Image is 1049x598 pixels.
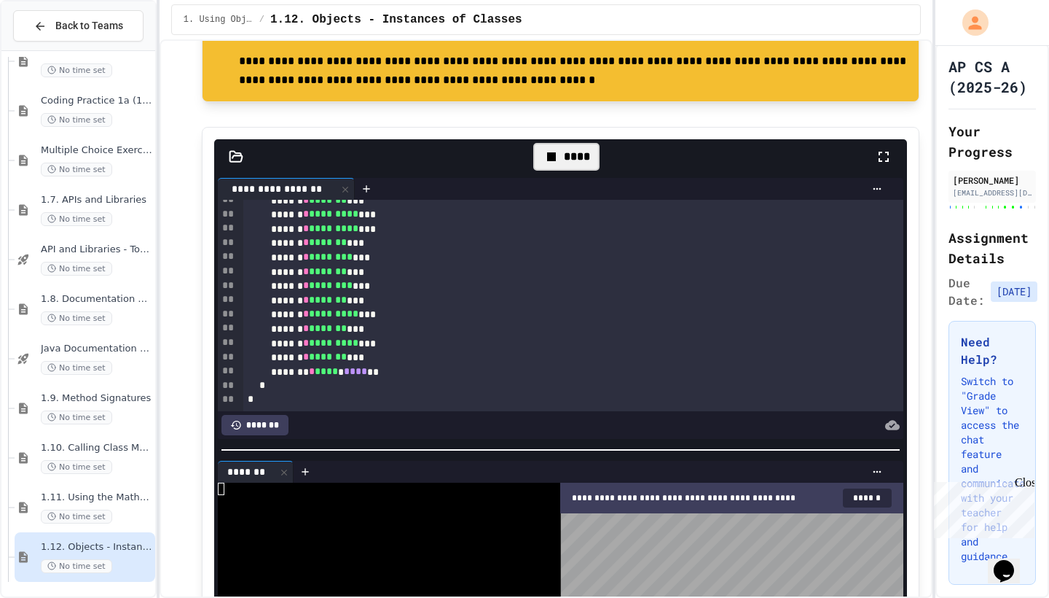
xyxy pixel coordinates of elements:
span: API and Libraries - Topic 1.7 [41,244,152,256]
span: / [259,14,264,26]
h2: Your Progress [948,121,1036,162]
span: No time set [41,212,112,226]
p: Switch to "Grade View" to access the chat feature and communicate with your teacher for help and ... [961,374,1024,564]
span: Multiple Choice Exercises for Unit 1a (1.1-1.6) [41,144,152,157]
div: My Account [947,6,992,39]
h2: Assignment Details [948,228,1036,268]
h3: Need Help? [961,333,1024,368]
span: No time set [41,163,112,176]
span: 1.7. APIs and Libraries [41,194,152,206]
iframe: chat widget [928,476,1034,538]
h1: AP CS A (2025-26) [948,56,1036,97]
span: Due Date: [948,274,985,309]
span: 1.11. Using the Math Class [41,492,152,504]
span: No time set [41,63,112,77]
iframe: chat widget [988,540,1034,583]
span: No time set [41,510,112,524]
span: No time set [41,559,112,573]
span: No time set [41,262,112,276]
span: Back to Teams [55,18,123,34]
span: No time set [41,411,112,424]
button: Back to Teams [13,10,144,42]
span: 1.12. Objects - Instances of Classes [41,541,152,554]
span: No time set [41,460,112,474]
span: Coding Practice 1a (1.1-1.6) [41,95,152,107]
span: No time set [41,361,112,375]
div: Chat with us now!Close [6,6,101,93]
span: 1.8. Documentation with Comments and Preconditions [41,293,152,306]
span: 1.10. Calling Class Methods [41,442,152,454]
span: 1.9. Method Signatures [41,392,152,405]
span: Java Documentation with Comments - Topic 1.8 [41,343,152,355]
span: 1. Using Objects and Methods [184,14,254,26]
span: No time set [41,311,112,325]
span: [DATE] [991,281,1037,302]
span: 1.12. Objects - Instances of Classes [270,11,522,28]
div: [PERSON_NAME] [953,174,1032,187]
div: [EMAIL_ADDRESS][DOMAIN_NAME] [953,187,1032,198]
span: No time set [41,113,112,127]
